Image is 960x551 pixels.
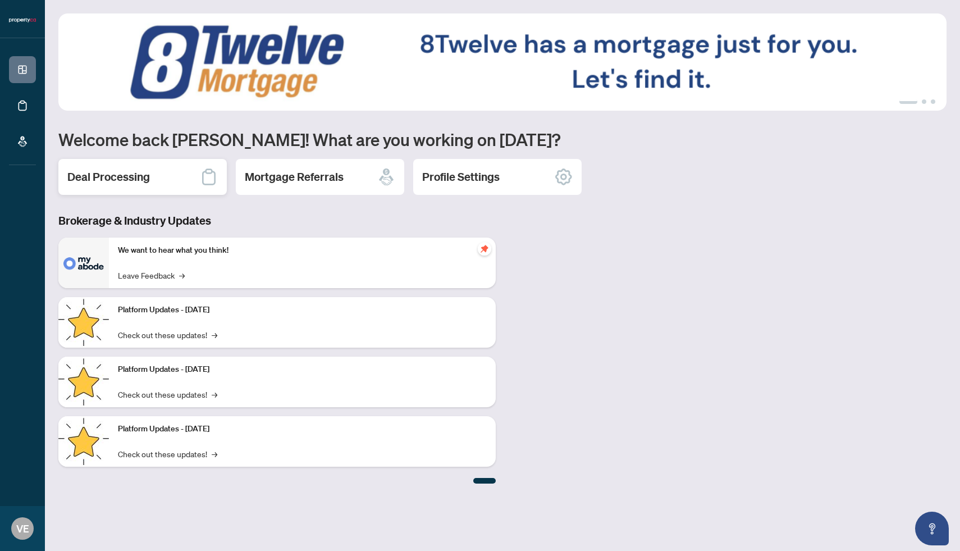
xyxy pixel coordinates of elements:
button: 2 [922,99,926,104]
p: Platform Updates - [DATE] [118,423,487,435]
button: 1 [899,99,917,104]
span: VE [16,521,29,536]
img: Slide 0 [58,13,947,111]
h3: Brokerage & Industry Updates [58,213,496,229]
span: → [212,388,217,400]
h2: Profile Settings [422,169,500,185]
h2: Mortgage Referrals [245,169,344,185]
img: Platform Updates - June 23, 2025 [58,416,109,467]
span: → [179,269,185,281]
h2: Deal Processing [67,169,150,185]
p: Platform Updates - [DATE] [118,304,487,316]
p: Platform Updates - [DATE] [118,363,487,376]
a: Leave Feedback→ [118,269,185,281]
a: Check out these updates!→ [118,388,217,400]
img: Platform Updates - July 21, 2025 [58,297,109,348]
a: Check out these updates!→ [118,329,217,341]
img: Platform Updates - July 8, 2025 [58,357,109,407]
span: → [212,329,217,341]
img: We want to hear what you think! [58,238,109,288]
span: pushpin [478,242,491,256]
img: logo [9,17,36,24]
h1: Welcome back [PERSON_NAME]! What are you working on [DATE]? [58,129,947,150]
span: → [212,448,217,460]
p: We want to hear what you think! [118,244,487,257]
button: Open asap [915,512,949,545]
a: Check out these updates!→ [118,448,217,460]
button: 3 [931,99,935,104]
